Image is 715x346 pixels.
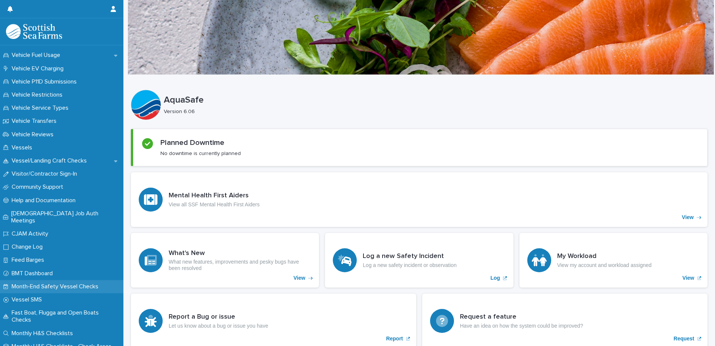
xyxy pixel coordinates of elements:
[9,170,83,177] p: Visitor/Contractor Sign-In
[519,233,708,288] a: View
[363,262,457,268] p: Log a new safety incident or observation
[325,233,513,288] a: Log
[294,275,306,281] p: View
[9,131,59,138] p: Vehicle Reviews
[9,243,49,251] p: Change Log
[386,336,403,342] p: Report
[9,197,82,204] p: Help and Documentation
[164,109,702,115] p: Version 6.06
[460,323,583,329] p: Have an idea on how the system could be improved?
[9,309,123,324] p: Fast Boat, Flugga and Open Boats Checks
[6,24,62,39] img: bPIBxiqnSb2ggTQWdOVV
[682,214,694,221] p: View
[131,172,708,227] a: View
[9,104,74,112] p: Vehicle Service Types
[460,313,583,321] h3: Request a feature
[363,252,457,261] h3: Log a new Safety Incident
[682,275,694,281] p: View
[169,313,268,321] h3: Report a Bug or issue
[160,138,224,147] h2: Planned Downtime
[557,252,652,261] h3: My Workload
[164,95,705,106] p: AquaSafe
[169,192,260,200] h3: Mental Health First Aiders
[9,270,59,277] p: BMT Dashboard
[9,230,54,237] p: CJAM Activity
[9,118,62,125] p: Vehicle Transfers
[169,323,268,329] p: Let us know about a bug or issue you have
[9,330,79,337] p: Monthly H&S Checklists
[9,78,83,85] p: Vehicle P11D Submissions
[9,296,48,303] p: Vessel SMS
[557,262,652,268] p: View my account and workload assigned
[9,144,38,151] p: Vessels
[9,183,69,191] p: Community Support
[8,210,123,224] p: [DEMOGRAPHIC_DATA] Job Auth Meetings
[9,91,68,98] p: Vehicle Restrictions
[673,336,694,342] p: Request
[131,233,319,288] a: View
[9,52,66,59] p: Vehicle Fuel Usage
[169,201,260,208] p: View all SSF Mental Health First Aiders
[160,150,241,157] p: No downtime is currently planned
[491,275,500,281] p: Log
[9,257,50,264] p: Feed Barges
[9,157,93,164] p: Vessel/Landing Craft Checks
[9,283,104,290] p: Month-End Safety Vessel Checks
[169,249,311,258] h3: What's New
[169,259,311,271] p: What new features, improvements and pesky bugs have been resolved
[9,65,70,72] p: Vehicle EV Charging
